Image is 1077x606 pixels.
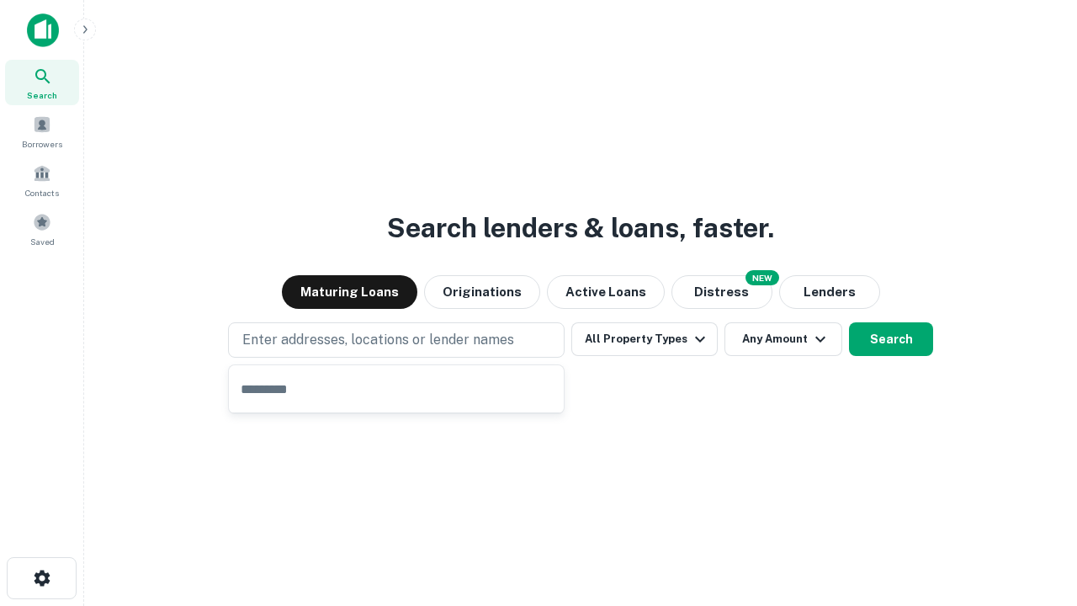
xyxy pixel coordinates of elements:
a: Contacts [5,157,79,203]
iframe: Chat Widget [993,471,1077,552]
p: Enter addresses, locations or lender names [242,330,514,350]
button: Search [849,322,933,356]
button: Originations [424,275,540,309]
button: Lenders [779,275,880,309]
span: Contacts [25,186,59,199]
h3: Search lenders & loans, faster. [387,208,774,248]
button: Maturing Loans [282,275,417,309]
a: Borrowers [5,109,79,154]
div: NEW [745,270,779,285]
button: Search distressed loans with lien and other non-mortgage details. [671,275,772,309]
button: Any Amount [724,322,842,356]
a: Saved [5,206,79,252]
img: capitalize-icon.png [27,13,59,47]
button: Enter addresses, locations or lender names [228,322,565,358]
a: Search [5,60,79,105]
span: Saved [30,235,55,248]
span: Borrowers [22,137,62,151]
span: Search [27,88,57,102]
button: All Property Types [571,322,718,356]
button: Active Loans [547,275,665,309]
